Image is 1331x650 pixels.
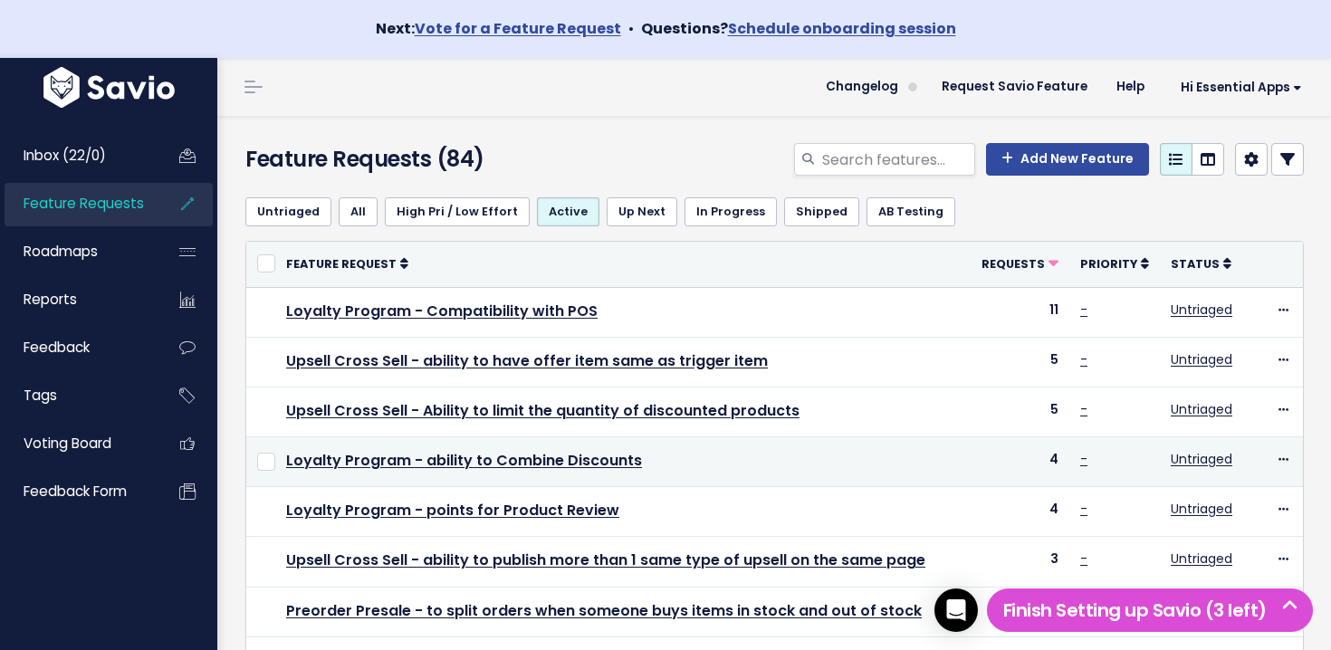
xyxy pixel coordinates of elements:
[1171,256,1220,272] span: Status
[376,18,621,39] strong: Next:
[628,18,634,39] span: •
[24,386,57,405] span: Tags
[1171,350,1232,368] a: Untriaged
[5,375,150,416] a: Tags
[641,18,956,39] strong: Questions?
[5,279,150,320] a: Reports
[1171,400,1232,418] a: Untriaged
[39,67,179,108] img: logo-white.9d6f32f41409.svg
[607,197,677,226] a: Up Next
[986,143,1149,176] a: Add New Feature
[286,301,598,321] a: Loyalty Program - Compatibility with POS
[245,197,1304,226] ul: Filter feature requests
[995,597,1305,624] h5: Finish Setting up Savio (3 left)
[286,600,922,621] a: Preorder Presale - to split orders when someone buys items in stock and out of stock
[971,487,1069,537] td: 4
[286,400,800,421] a: Upsell Cross Sell - Ability to limit the quantity of discounted products
[5,231,150,272] a: Roadmaps
[927,73,1102,100] a: Request Savio Feature
[1080,350,1087,368] a: -
[245,197,331,226] a: Untriaged
[5,327,150,368] a: Feedback
[728,18,956,39] a: Schedule onboarding session
[1102,73,1159,100] a: Help
[286,550,925,570] a: Upsell Cross Sell - ability to publish more than 1 same type of upsell on the same page
[971,437,1069,487] td: 4
[1171,550,1232,568] a: Untriaged
[1171,254,1231,272] a: Status
[867,197,955,226] a: AB Testing
[971,587,1069,636] td: 3
[971,537,1069,587] td: 3
[286,350,768,371] a: Upsell Cross Sell - ability to have offer item same as trigger item
[286,256,397,272] span: Feature Request
[981,256,1045,272] span: Requests
[1080,400,1087,418] a: -
[286,500,619,521] a: Loyalty Program - points for Product Review
[415,18,621,39] a: Vote for a Feature Request
[24,194,144,213] span: Feature Requests
[24,290,77,309] span: Reports
[1080,500,1087,518] a: -
[5,183,150,225] a: Feature Requests
[245,143,580,176] h4: Feature Requests (84)
[971,387,1069,436] td: 5
[820,143,975,176] input: Search features...
[685,197,777,226] a: In Progress
[385,197,530,226] a: High Pri / Low Effort
[1159,73,1317,101] a: Hi Essential Apps
[971,337,1069,387] td: 5
[24,242,98,261] span: Roadmaps
[24,146,106,165] span: Inbox (22/0)
[5,423,150,464] a: Voting Board
[1171,500,1232,518] a: Untriaged
[971,287,1069,337] td: 11
[1080,256,1137,272] span: Priority
[537,197,599,226] a: Active
[981,254,1058,272] a: Requests
[1171,301,1232,319] a: Untriaged
[1080,550,1087,568] a: -
[24,434,111,453] span: Voting Board
[24,338,90,357] span: Feedback
[1080,254,1149,272] a: Priority
[286,450,642,471] a: Loyalty Program - ability to Combine Discounts
[1080,301,1087,319] a: -
[339,197,378,226] a: All
[24,482,127,501] span: Feedback form
[826,81,898,93] span: Changelog
[5,471,150,512] a: Feedback form
[934,588,978,632] div: Open Intercom Messenger
[1080,450,1087,468] a: -
[5,135,150,177] a: Inbox (22/0)
[1171,450,1232,468] a: Untriaged
[784,197,859,226] a: Shipped
[286,254,408,272] a: Feature Request
[1181,81,1302,94] span: Hi Essential Apps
